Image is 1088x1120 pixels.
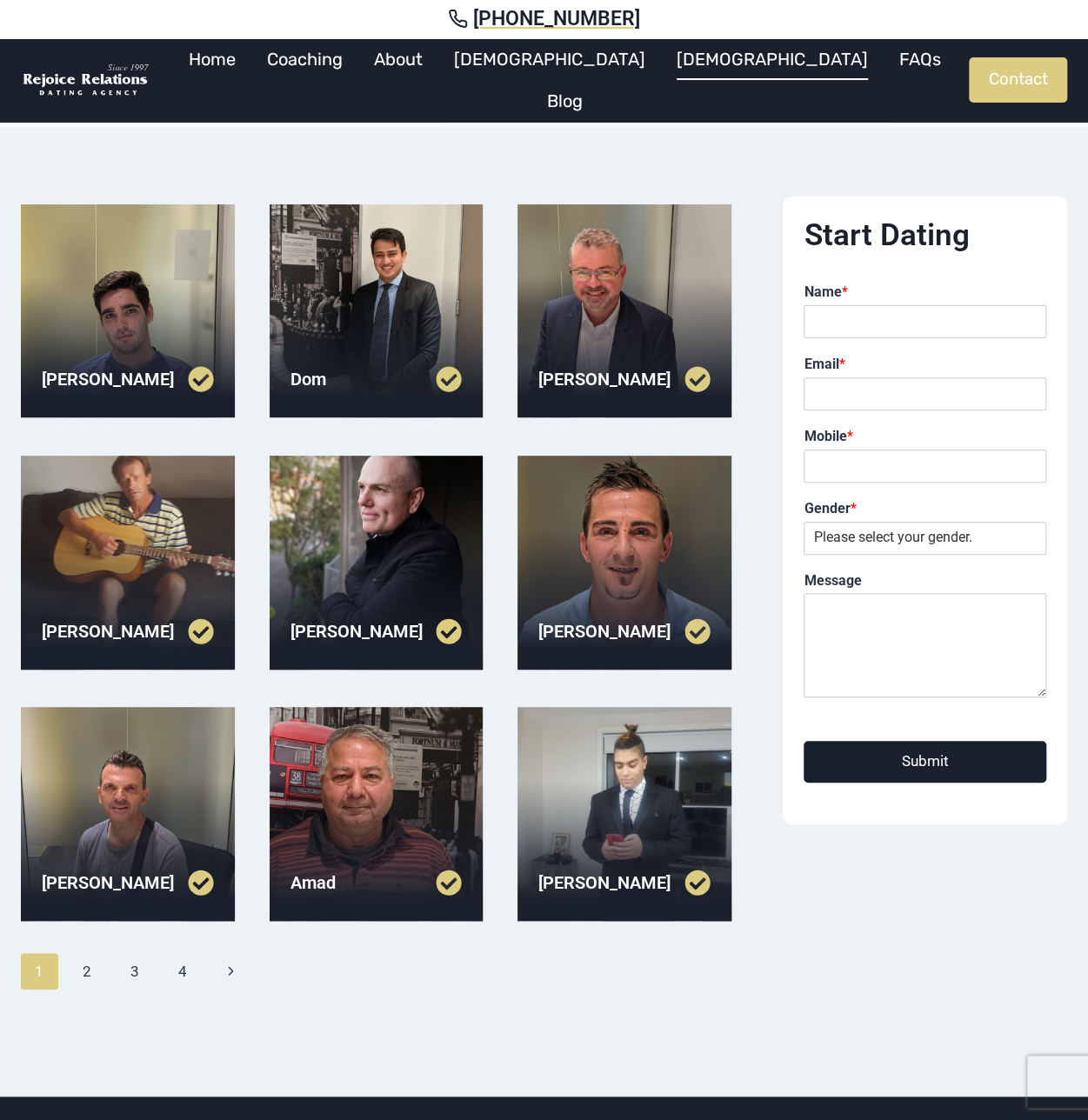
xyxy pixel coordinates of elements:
[661,38,884,80] a: [DEMOGRAPHIC_DATA]
[804,283,1046,302] label: Name
[969,57,1067,103] a: Contact
[804,217,1046,254] h2: Start Dating
[69,953,106,990] a: 2
[804,428,1046,446] label: Mobile
[531,80,598,122] a: Blog
[164,953,202,990] a: 4
[804,572,1046,590] label: Message
[804,741,1046,782] button: Submit
[438,38,661,80] a: [DEMOGRAPHIC_DATA]
[884,38,957,80] a: FAQs
[173,38,251,80] a: Home
[358,38,438,80] a: About
[804,450,1046,483] input: Mobile
[21,953,731,990] nav: Page navigation
[160,38,969,122] nav: Primary
[21,63,151,98] img: Rejoice Relations
[251,38,358,80] a: Coaching
[117,953,154,990] a: 3
[473,7,640,31] span: [PHONE_NUMBER]
[804,356,1046,374] label: Email
[21,7,1067,31] a: [PHONE_NUMBER]
[21,953,58,990] span: 1
[804,500,1046,518] label: Gender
